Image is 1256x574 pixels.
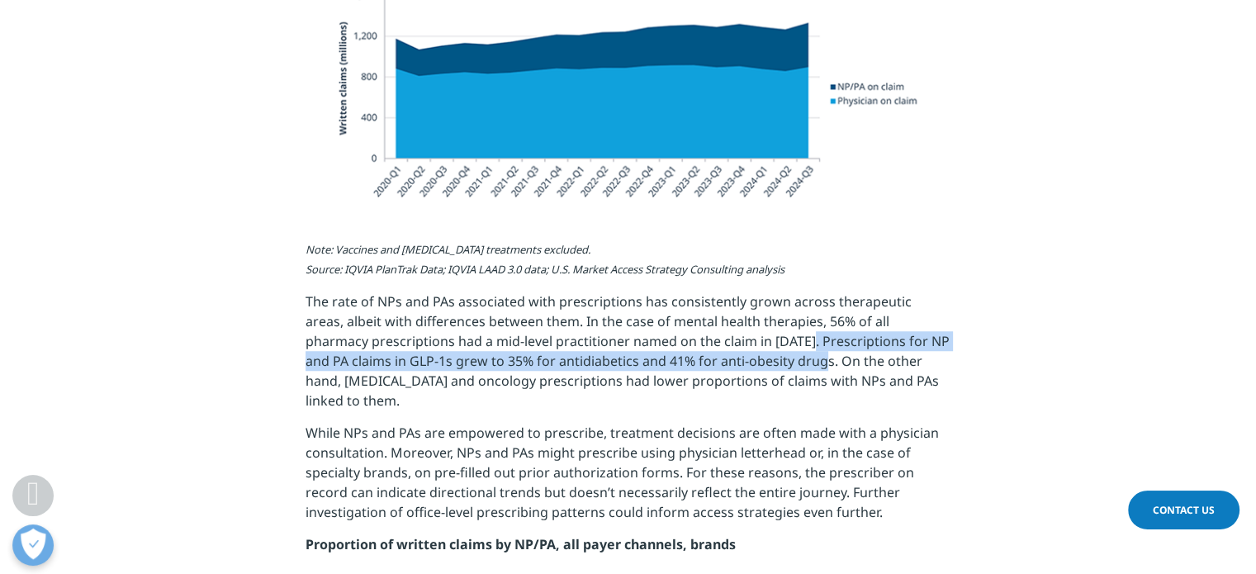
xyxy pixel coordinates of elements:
[306,292,950,423] p: The rate of NPs and PAs associated with prescriptions has consistently grown across therapeutic a...
[1128,491,1239,529] a: Contact Us
[306,423,950,534] p: While NPs and PAs are empowered to prescribe, treatment decisions are often made with a physician...
[12,524,54,566] button: 개방형 기본 설정
[306,535,736,553] strong: Proportion of written claims by NP/PA, all payer channels, brands
[306,242,784,277] em: Note: Vaccines and [MEDICAL_DATA] treatments excluded. Source: IQVIA PlanTrak Data; IQVIA LAAD 3....
[1153,503,1215,517] span: Contact Us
